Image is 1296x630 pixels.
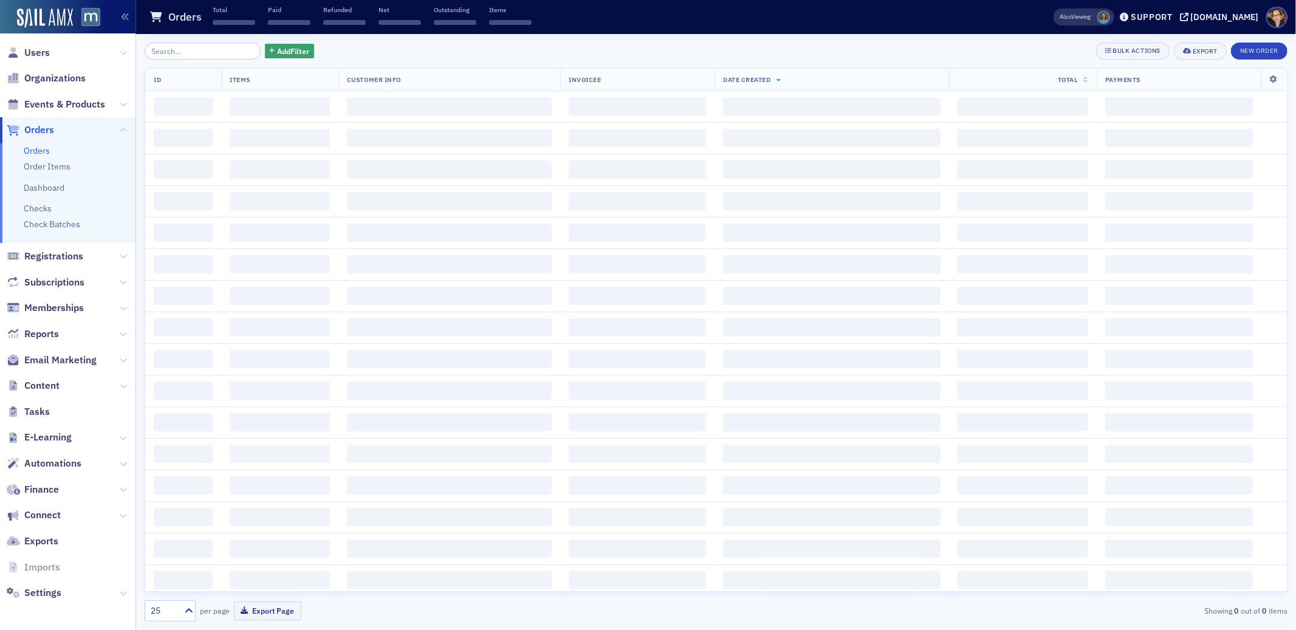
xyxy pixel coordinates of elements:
[347,382,552,400] span: ‌
[7,561,60,574] a: Imports
[230,192,330,210] span: ‌
[1105,97,1253,115] span: ‌
[347,445,552,463] span: ‌
[24,327,59,341] span: Reports
[347,129,552,147] span: ‌
[1105,350,1253,368] span: ‌
[569,382,706,400] span: ‌
[7,379,60,392] a: Content
[723,413,941,431] span: ‌
[569,129,706,147] span: ‌
[347,413,552,431] span: ‌
[1097,11,1110,24] span: Margaret DeRoose
[569,287,706,305] span: ‌
[154,539,213,558] span: ‌
[1105,287,1253,305] span: ‌
[154,255,213,273] span: ‌
[24,203,52,214] a: Checks
[958,287,1088,305] span: ‌
[723,571,941,589] span: ‌
[1105,571,1253,589] span: ‌
[230,160,330,179] span: ‌
[1096,43,1170,60] button: Bulk Actions
[230,350,330,368] span: ‌
[154,192,213,210] span: ‌
[958,160,1088,179] span: ‌
[7,327,59,341] a: Reports
[569,571,706,589] span: ‌
[154,508,213,526] span: ‌
[1231,44,1287,55] a: New Order
[1105,224,1253,242] span: ‌
[234,601,301,620] button: Export Page
[24,483,59,496] span: Finance
[1193,48,1218,55] div: Export
[1105,192,1253,210] span: ‌
[958,318,1088,337] span: ‌
[154,318,213,337] span: ‌
[723,255,941,273] span: ‌
[154,160,213,179] span: ‌
[154,75,161,84] span: ID
[145,43,261,60] input: Search…
[723,350,941,368] span: ‌
[154,413,213,431] span: ‌
[7,123,54,137] a: Orders
[569,445,706,463] span: ‌
[265,44,315,59] button: AddFilter
[1105,255,1253,273] span: ‌
[1105,445,1253,463] span: ‌
[7,46,50,60] a: Users
[154,350,213,368] span: ‌
[1113,47,1161,54] div: Bulk Actions
[347,571,552,589] span: ‌
[24,508,61,522] span: Connect
[723,508,941,526] span: ‌
[569,476,706,495] span: ‌
[1105,508,1253,526] span: ‌
[569,413,706,431] span: ‌
[230,539,330,558] span: ‌
[347,287,552,305] span: ‌
[7,431,72,444] a: E-Learning
[277,46,309,56] span: Add Filter
[958,476,1088,495] span: ‌
[230,287,330,305] span: ‌
[958,508,1088,526] span: ‌
[323,20,366,25] span: ‌
[958,97,1088,115] span: ‌
[958,255,1088,273] span: ‌
[230,571,330,589] span: ‌
[7,276,84,289] a: Subscriptions
[7,483,59,496] a: Finance
[379,5,421,14] p: Net
[723,192,941,210] span: ‌
[1131,12,1173,22] div: Support
[154,224,213,242] span: ‌
[7,354,97,367] a: Email Marketing
[723,539,941,558] span: ‌
[154,97,213,115] span: ‌
[723,287,941,305] span: ‌
[24,72,86,85] span: Organizations
[347,255,552,273] span: ‌
[24,431,72,444] span: E-Learning
[1105,382,1253,400] span: ‌
[1105,318,1253,337] span: ‌
[489,20,532,25] span: ‌
[230,318,330,337] span: ‌
[24,457,81,470] span: Automations
[1105,160,1253,179] span: ‌
[24,301,84,315] span: Memberships
[230,476,330,495] span: ‌
[1105,75,1140,84] span: Payments
[347,476,552,495] span: ‌
[323,5,366,14] p: Refunded
[7,405,50,419] a: Tasks
[24,535,58,548] span: Exports
[24,379,60,392] span: Content
[200,605,230,616] label: per page
[17,9,73,28] img: SailAMX
[154,287,213,305] span: ‌
[723,75,770,84] span: Date Created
